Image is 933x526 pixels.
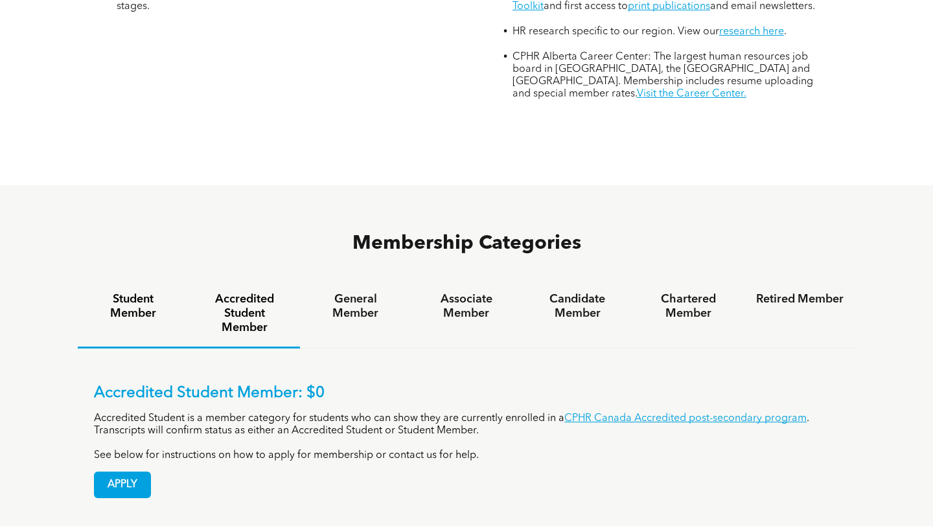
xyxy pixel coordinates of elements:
[719,27,784,37] a: research here
[534,292,621,321] h4: Candidate Member
[352,234,581,253] span: Membership Categories
[94,384,839,403] p: Accredited Student Member: $0
[94,472,151,498] a: APPLY
[200,292,288,335] h4: Accredited Student Member
[784,27,787,37] span: .
[564,413,807,424] a: CPHR Canada Accredited post-secondary program
[312,292,399,321] h4: General Member
[544,1,628,12] span: and first access to
[756,292,844,306] h4: Retired Member
[94,413,839,437] p: Accredited Student is a member category for students who can show they are currently enrolled in ...
[645,292,732,321] h4: Chartered Member
[89,292,177,321] h4: Student Member
[710,1,815,12] span: and email newsletters.
[513,27,719,37] span: HR research specific to our region. View our
[95,472,150,497] span: APPLY
[422,292,510,321] h4: Associate Member
[513,52,813,99] span: CPHR Alberta Career Center: The largest human resources job board in [GEOGRAPHIC_DATA], the [GEOG...
[637,89,746,99] a: Visit the Career Center.
[628,1,710,12] a: print publications
[94,450,839,462] p: See below for instructions on how to apply for membership or contact us for help.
